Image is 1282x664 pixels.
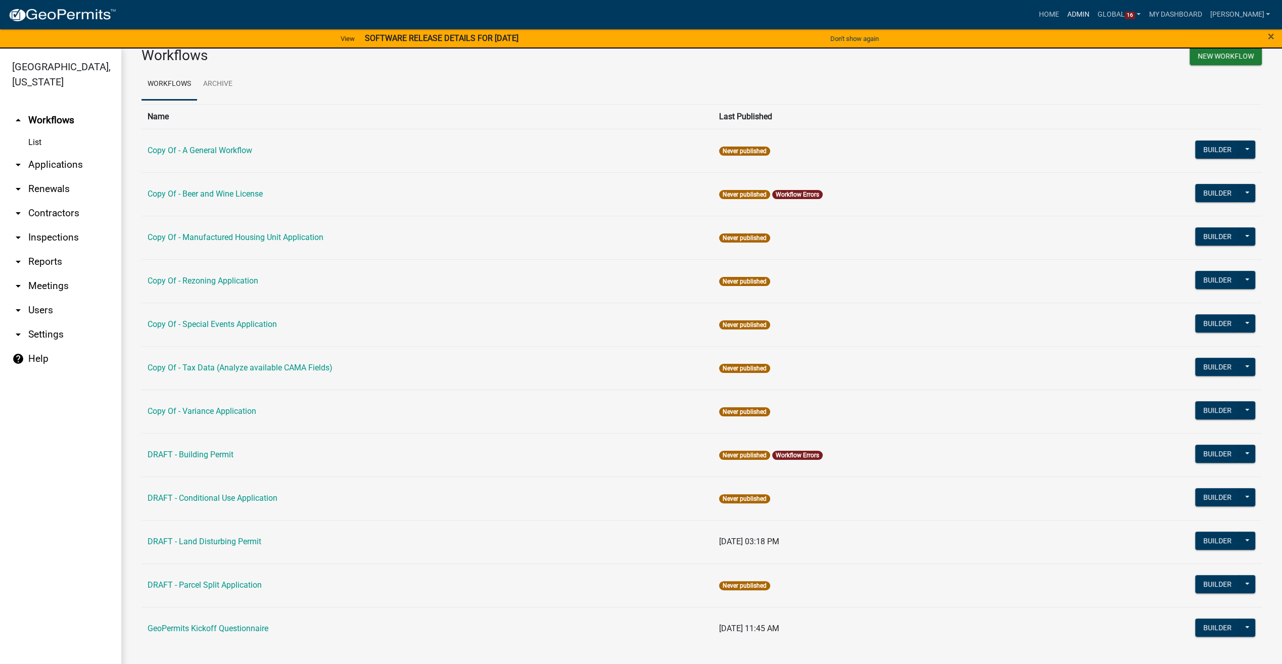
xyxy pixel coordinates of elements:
a: Copy Of - A General Workflow [148,146,252,155]
button: Builder [1195,401,1240,419]
i: arrow_drop_up [12,114,24,126]
button: Builder [1195,140,1240,159]
a: Workflow Errors [776,452,819,459]
i: arrow_drop_down [12,280,24,292]
span: Never published [719,320,770,329]
span: × [1268,29,1274,43]
a: Copy Of - Manufactured Housing Unit Application [148,232,323,242]
a: DRAFT - Parcel Split Application [148,580,262,590]
span: 16 [1125,12,1135,20]
span: Never published [719,581,770,590]
a: View [337,30,359,47]
button: Builder [1195,532,1240,550]
span: Never published [719,190,770,199]
i: arrow_drop_down [12,256,24,268]
button: Builder [1195,358,1240,376]
a: My Dashboard [1145,5,1206,24]
button: Don't show again [826,30,883,47]
a: Workflow Errors [776,191,819,198]
i: arrow_drop_down [12,207,24,219]
span: Never published [719,451,770,460]
span: [DATE] 03:18 PM [719,537,779,546]
a: Global16 [1094,5,1145,24]
a: Workflows [141,68,197,101]
a: Copy Of - Variance Application [148,406,256,416]
a: Archive [197,68,239,101]
h3: Workflows [141,47,694,64]
span: Never published [719,364,770,373]
i: arrow_drop_down [12,183,24,195]
a: Copy Of - Tax Data (Analyze available CAMA Fields) [148,363,333,372]
th: Last Published [713,104,1050,129]
button: Builder [1195,488,1240,506]
i: arrow_drop_down [12,159,24,171]
i: arrow_drop_down [12,328,24,341]
a: Home [1035,5,1063,24]
span: Never published [719,407,770,416]
button: Builder [1195,575,1240,593]
button: Builder [1195,445,1240,463]
button: Builder [1195,314,1240,333]
a: Copy Of - Rezoning Application [148,276,258,286]
i: arrow_drop_down [12,304,24,316]
button: Builder [1195,227,1240,246]
a: Copy Of - Special Events Application [148,319,277,329]
span: Never published [719,277,770,286]
span: Never published [719,494,770,503]
span: Never published [719,233,770,243]
a: DRAFT - Building Permit [148,450,233,459]
a: Copy Of - Beer and Wine License [148,189,263,199]
span: [DATE] 11:45 AM [719,624,779,633]
strong: SOFTWARE RELEASE DETAILS FOR [DATE] [365,33,518,43]
a: [PERSON_NAME] [1206,5,1274,24]
a: GeoPermits Kickoff Questionnaire [148,624,268,633]
a: Admin [1063,5,1094,24]
a: DRAFT - Land Disturbing Permit [148,537,261,546]
button: Builder [1195,184,1240,202]
button: Builder [1195,619,1240,637]
button: New Workflow [1190,47,1262,65]
a: DRAFT - Conditional Use Application [148,493,277,503]
span: Never published [719,147,770,156]
button: Builder [1195,271,1240,289]
i: help [12,353,24,365]
i: arrow_drop_down [12,231,24,244]
th: Name [141,104,713,129]
button: Close [1268,30,1274,42]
